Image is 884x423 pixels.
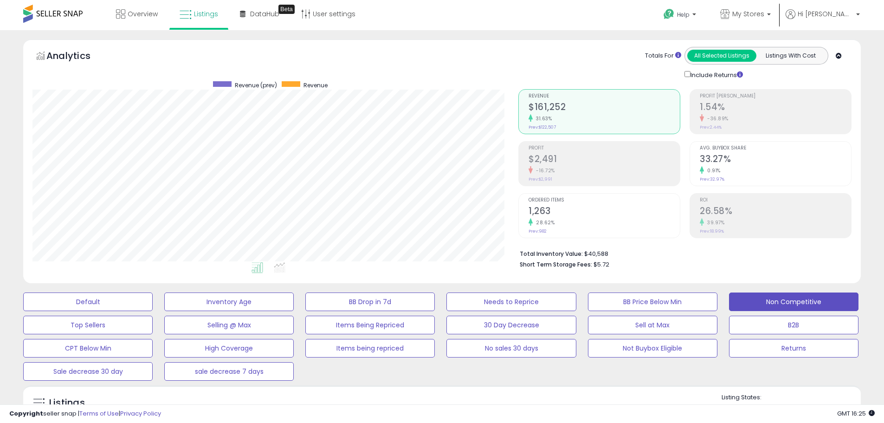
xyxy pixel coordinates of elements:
[9,410,161,418] div: seller snap | |
[529,124,556,130] small: Prev: $122,507
[731,404,748,412] label: Active
[700,176,724,182] small: Prev: 32.97%
[700,198,851,203] span: ROI
[798,9,853,19] span: Hi [PERSON_NAME]
[520,247,845,259] li: $40,588
[645,52,681,60] div: Totals For
[250,9,279,19] span: DataHub
[9,409,43,418] strong: Copyright
[656,1,705,30] a: Help
[729,339,858,358] button: Returns
[164,339,294,358] button: High Coverage
[800,404,835,412] label: Deactivated
[23,293,153,311] button: Default
[23,316,153,334] button: Top Sellers
[533,167,555,174] small: -16.72%
[704,115,729,122] small: -36.89%
[700,154,851,166] h2: 33.27%
[194,9,218,19] span: Listings
[305,339,435,358] button: Items being repriced
[529,176,552,182] small: Prev: $2,991
[529,206,680,218] h2: 1,263
[704,167,721,174] small: 0.91%
[23,339,153,358] button: CPT Below Min
[729,293,858,311] button: Non Competitive
[529,154,680,166] h2: $2,491
[786,9,860,30] a: Hi [PERSON_NAME]
[529,146,680,151] span: Profit
[700,146,851,151] span: Avg. Buybox Share
[837,409,875,418] span: 2025-09-15 16:25 GMT
[529,198,680,203] span: Ordered Items
[732,9,764,19] span: My Stores
[529,94,680,99] span: Revenue
[23,362,153,381] button: Sale decrease 30 day
[305,293,435,311] button: BB Drop in 7d
[533,219,555,226] small: 28.62%
[446,339,576,358] button: No sales 30 days
[588,316,717,334] button: Sell at Max
[46,49,109,65] h5: Analytics
[677,11,690,19] span: Help
[533,115,552,122] small: 31.63%
[700,124,722,130] small: Prev: 2.44%
[235,81,277,89] span: Revenue (prev)
[529,228,547,234] small: Prev: 982
[520,260,592,268] b: Short Term Storage Fees:
[278,5,295,14] div: Tooltip anchor
[303,81,328,89] span: Revenue
[120,409,161,418] a: Privacy Policy
[704,219,724,226] small: 39.97%
[678,69,754,80] div: Include Returns
[529,102,680,114] h2: $161,252
[756,50,825,62] button: Listings With Cost
[700,206,851,218] h2: 26.58%
[588,293,717,311] button: BB Price Below Min
[520,250,583,258] b: Total Inventory Value:
[700,228,724,234] small: Prev: 18.99%
[588,339,717,358] button: Not Buybox Eligible
[722,393,861,402] p: Listing States:
[128,9,158,19] span: Overview
[164,316,294,334] button: Selling @ Max
[446,316,576,334] button: 30 Day Decrease
[700,94,851,99] span: Profit [PERSON_NAME]
[446,293,576,311] button: Needs to Reprice
[79,409,119,418] a: Terms of Use
[49,397,85,410] h5: Listings
[594,260,609,269] span: $5.72
[663,8,675,20] i: Get Help
[700,102,851,114] h2: 1.54%
[305,316,435,334] button: Items Being Repriced
[164,362,294,381] button: sale decrease 7 days
[729,316,858,334] button: B2B
[164,293,294,311] button: Inventory Age
[687,50,756,62] button: All Selected Listings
